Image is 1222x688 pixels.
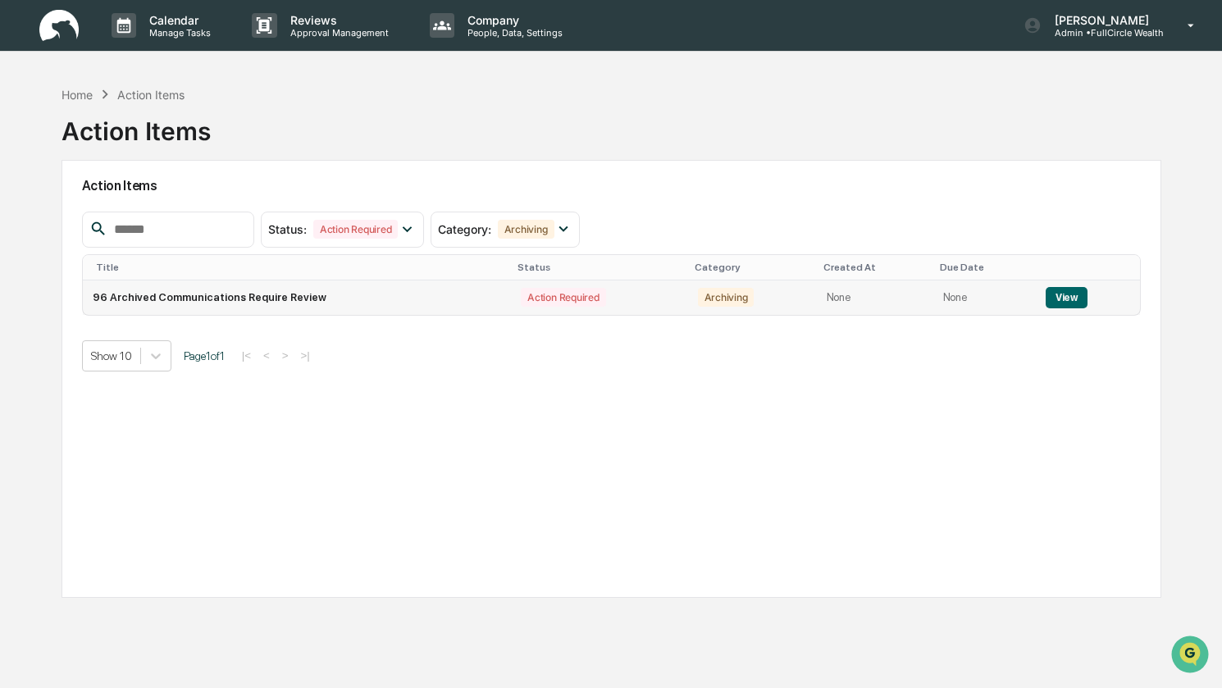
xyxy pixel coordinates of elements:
[454,27,571,39] p: People, Data, Settings
[817,280,933,315] td: None
[1046,291,1087,303] a: View
[454,13,571,27] p: Company
[184,349,225,362] span: Page 1 of 1
[33,238,103,254] span: Data Lookup
[39,10,79,42] img: logo
[16,34,299,61] p: How can we help?
[933,280,1036,315] td: None
[82,178,1141,194] h2: Action Items
[823,262,927,273] div: Created At
[163,278,198,290] span: Pylon
[277,349,294,362] button: >
[279,130,299,150] button: Start new chat
[16,208,30,221] div: 🖐️
[136,13,219,27] p: Calendar
[117,88,185,102] div: Action Items
[277,13,397,27] p: Reviews
[56,142,207,155] div: We're available if you need us!
[96,262,505,273] div: Title
[16,239,30,253] div: 🔎
[116,277,198,290] a: Powered byPylon
[438,222,491,236] span: Category :
[62,88,93,102] div: Home
[83,280,512,315] td: 96 Archived Communications Require Review
[112,200,210,230] a: 🗄️Attestations
[62,103,211,146] div: Action Items
[1046,287,1087,308] button: View
[1170,634,1214,678] iframe: Open customer support
[135,207,203,223] span: Attestations
[268,222,307,236] span: Status :
[695,262,810,273] div: Category
[518,262,681,273] div: Status
[136,27,219,39] p: Manage Tasks
[521,288,605,307] div: Action Required
[33,207,106,223] span: Preclearance
[277,27,397,39] p: Approval Management
[16,125,46,155] img: 1746055101610-c473b297-6a78-478c-a979-82029cc54cd1
[258,349,275,362] button: <
[1042,13,1164,27] p: [PERSON_NAME]
[698,288,755,307] div: Archiving
[10,200,112,230] a: 🖐️Preclearance
[940,262,1029,273] div: Due Date
[56,125,269,142] div: Start new chat
[498,220,554,239] div: Archiving
[119,208,132,221] div: 🗄️
[237,349,256,362] button: |<
[1042,27,1164,39] p: Admin • FullCircle Wealth
[313,220,398,239] div: Action Required
[296,349,315,362] button: >|
[10,231,110,261] a: 🔎Data Lookup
